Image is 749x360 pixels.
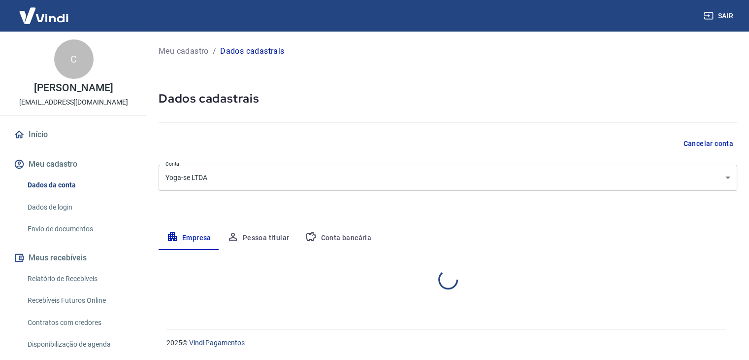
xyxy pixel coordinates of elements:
[24,334,135,355] a: Disponibilização de agenda
[24,269,135,289] a: Relatório de Recebíveis
[12,153,135,175] button: Meu cadastro
[24,175,135,195] a: Dados da conta
[297,226,379,250] button: Conta bancária
[12,124,135,145] a: Início
[24,197,135,217] a: Dados de login
[213,45,216,57] p: /
[159,165,737,191] div: Yoga-se LTDA
[165,160,179,168] label: Conta
[702,7,737,25] button: Sair
[220,45,284,57] p: Dados cadastrais
[159,226,219,250] button: Empresa
[679,135,737,153] button: Cancelar conta
[159,91,737,107] h5: Dados cadastrais
[24,313,135,333] a: Contratos com credores
[12,247,135,269] button: Meus recebíveis
[34,83,113,93] p: [PERSON_NAME]
[54,39,94,79] div: C
[159,45,209,57] a: Meu cadastro
[24,219,135,239] a: Envio de documentos
[12,0,76,31] img: Vindi
[19,97,128,108] p: [EMAIL_ADDRESS][DOMAIN_NAME]
[189,339,245,347] a: Vindi Pagamentos
[24,290,135,311] a: Recebíveis Futuros Online
[219,226,297,250] button: Pessoa titular
[166,338,725,348] p: 2025 ©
